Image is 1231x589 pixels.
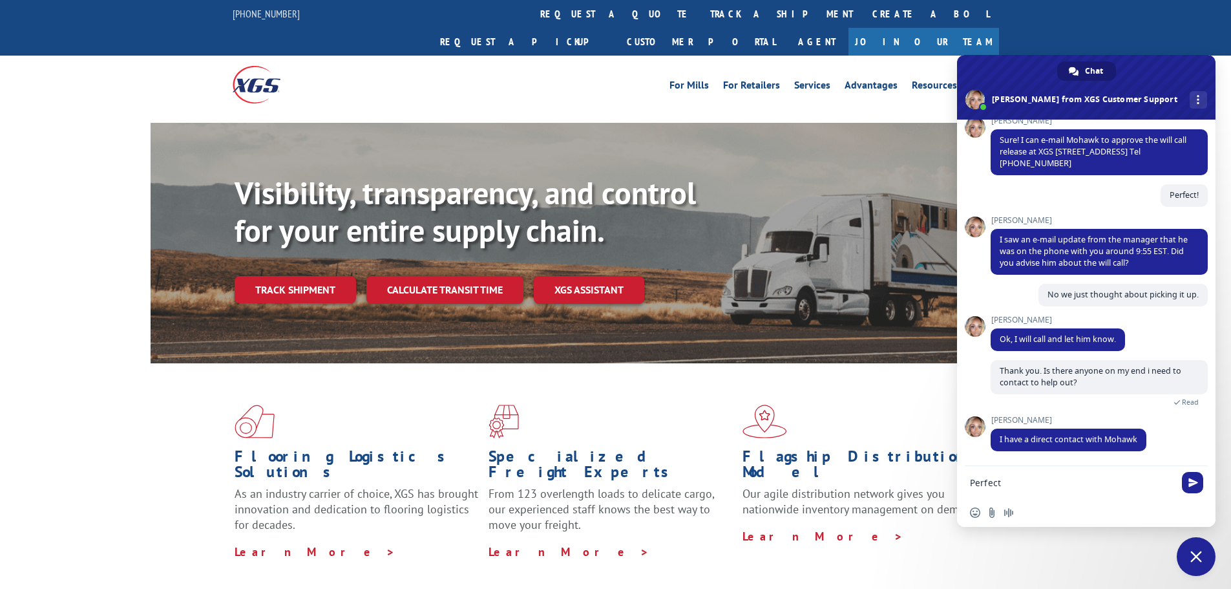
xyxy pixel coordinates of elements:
span: I saw an e-mail update from the manager that he was on the phone with you around 9:55 EST. Did yo... [1000,234,1188,268]
a: Agent [785,28,848,56]
span: Perfect! [1170,189,1199,200]
span: No we just thought about picking it up. [1047,289,1199,300]
span: [PERSON_NAME] [991,416,1146,425]
a: Advantages [845,80,898,94]
img: xgs-icon-total-supply-chain-intelligence-red [235,405,275,438]
a: Learn More > [489,544,649,559]
a: For Retailers [723,80,780,94]
a: Request a pickup [430,28,617,56]
span: Ok, I will call and let him know. [1000,334,1116,345]
h1: Flooring Logistics Solutions [235,449,479,486]
span: Send a file [987,508,997,518]
a: [PHONE_NUMBER] [233,7,300,20]
span: Sure! I can e-mail Mohawk to approve the will call release at XGS [STREET_ADDRESS] Tel [PHONE_NUM... [1000,134,1186,169]
a: Join Our Team [848,28,999,56]
textarea: Compose your message... [970,477,1174,489]
a: Services [794,80,830,94]
a: Track shipment [235,276,356,303]
a: Learn More > [742,529,903,544]
span: Chat [1085,61,1103,81]
span: Send [1182,472,1203,493]
span: As an industry carrier of choice, XGS has brought innovation and dedication to flooring logistics... [235,486,478,532]
h1: Flagship Distribution Model [742,449,987,486]
span: [PERSON_NAME] [991,216,1208,225]
a: For Mills [669,80,709,94]
a: Resources [912,80,957,94]
span: Our agile distribution network gives you nationwide inventory management on demand. [742,486,980,517]
span: [PERSON_NAME] [991,316,1125,325]
div: Chat [1057,61,1116,81]
div: More channels [1190,91,1207,109]
span: [PERSON_NAME] [991,116,1208,125]
img: xgs-icon-flagship-distribution-model-red [742,405,787,438]
a: Learn More > [235,544,395,559]
h1: Specialized Freight Experts [489,449,733,486]
span: Read [1182,398,1199,407]
a: Calculate transit time [366,276,523,304]
span: Thank you. Is there anyone on my end i need to contact to help out? [1000,365,1181,388]
img: xgs-icon-focused-on-flooring-red [489,405,519,438]
span: Insert an emoji [970,508,980,518]
a: XGS ASSISTANT [534,276,644,304]
span: I have a direct contact with Mohawk [1000,434,1137,445]
b: Visibility, transparency, and control for your entire supply chain. [235,173,696,250]
p: From 123 overlength loads to delicate cargo, our experienced staff knows the best way to move you... [489,486,733,544]
div: Close chat [1177,537,1215,576]
span: Audio message [1004,508,1014,518]
a: Customer Portal [617,28,785,56]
